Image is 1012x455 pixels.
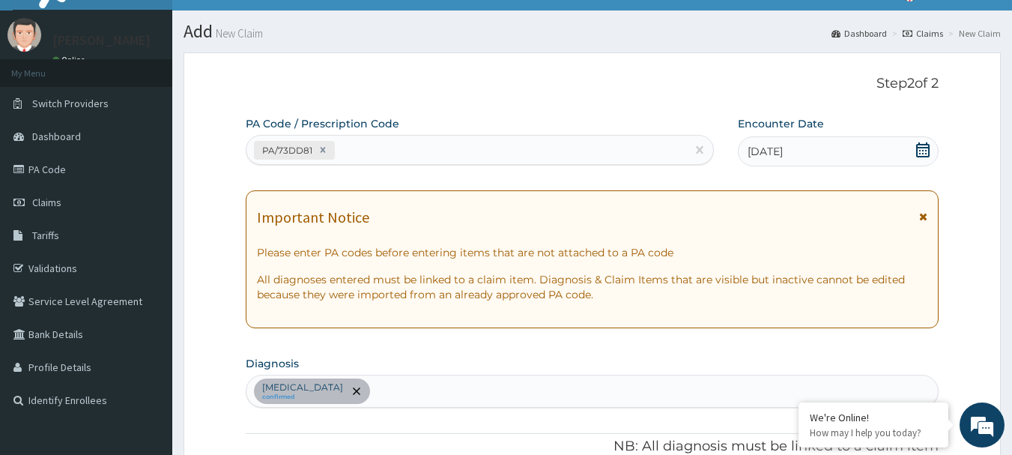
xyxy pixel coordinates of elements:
p: [MEDICAL_DATA] [262,382,343,394]
div: We're Online! [810,411,937,424]
p: All diagnoses entered must be linked to a claim item. Diagnosis & Claim Items that are visible bu... [257,272,928,302]
small: New Claim [213,28,263,39]
h1: Important Notice [257,209,369,226]
p: How may I help you today? [810,427,937,439]
h1: Add [184,22,1001,41]
span: We're online! [87,133,207,285]
p: Please enter PA codes before entering items that are not attached to a PA code [257,245,928,260]
a: Claims [903,27,943,40]
div: Chat with us now [78,84,252,103]
label: Diagnosis [246,356,299,371]
a: Online [52,55,88,65]
span: [DATE] [748,144,783,159]
div: Minimize live chat window [246,7,282,43]
textarea: Type your message and hit 'Enter' [7,299,285,352]
p: [PERSON_NAME] [52,34,151,47]
label: PA Code / Prescription Code [246,116,399,131]
a: Dashboard [831,27,887,40]
label: Encounter Date [738,116,824,131]
img: User Image [7,18,41,52]
span: Tariffs [32,229,59,242]
span: remove selection option [350,385,363,398]
span: Claims [32,196,61,209]
small: confirmed [262,394,343,401]
p: Step 2 of 2 [246,76,939,92]
li: New Claim [945,27,1001,40]
span: Dashboard [32,130,81,143]
div: PA/73DD81 [258,142,315,159]
img: d_794563401_company_1708531726252_794563401 [28,75,61,112]
span: Switch Providers [32,97,109,110]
